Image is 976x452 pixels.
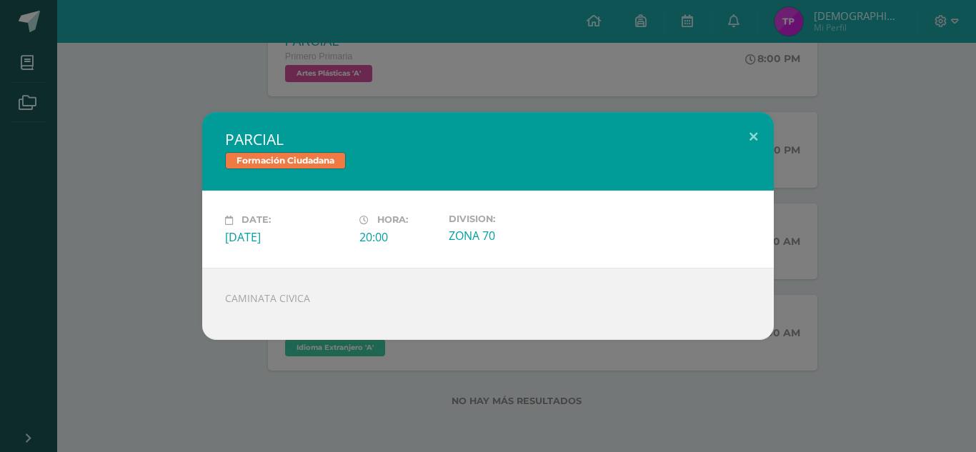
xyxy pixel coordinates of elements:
div: CAMINATA CIVICA [202,268,774,340]
span: Date: [241,215,271,226]
div: [DATE] [225,229,348,245]
div: 20:00 [359,229,437,245]
span: Formación Ciudadana [225,152,346,169]
label: Division: [449,214,572,224]
div: ZONA 70 [449,228,572,243]
span: Hora: [377,215,408,226]
h2: PARCIAL [225,129,751,149]
button: Close (Esc) [733,112,774,161]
